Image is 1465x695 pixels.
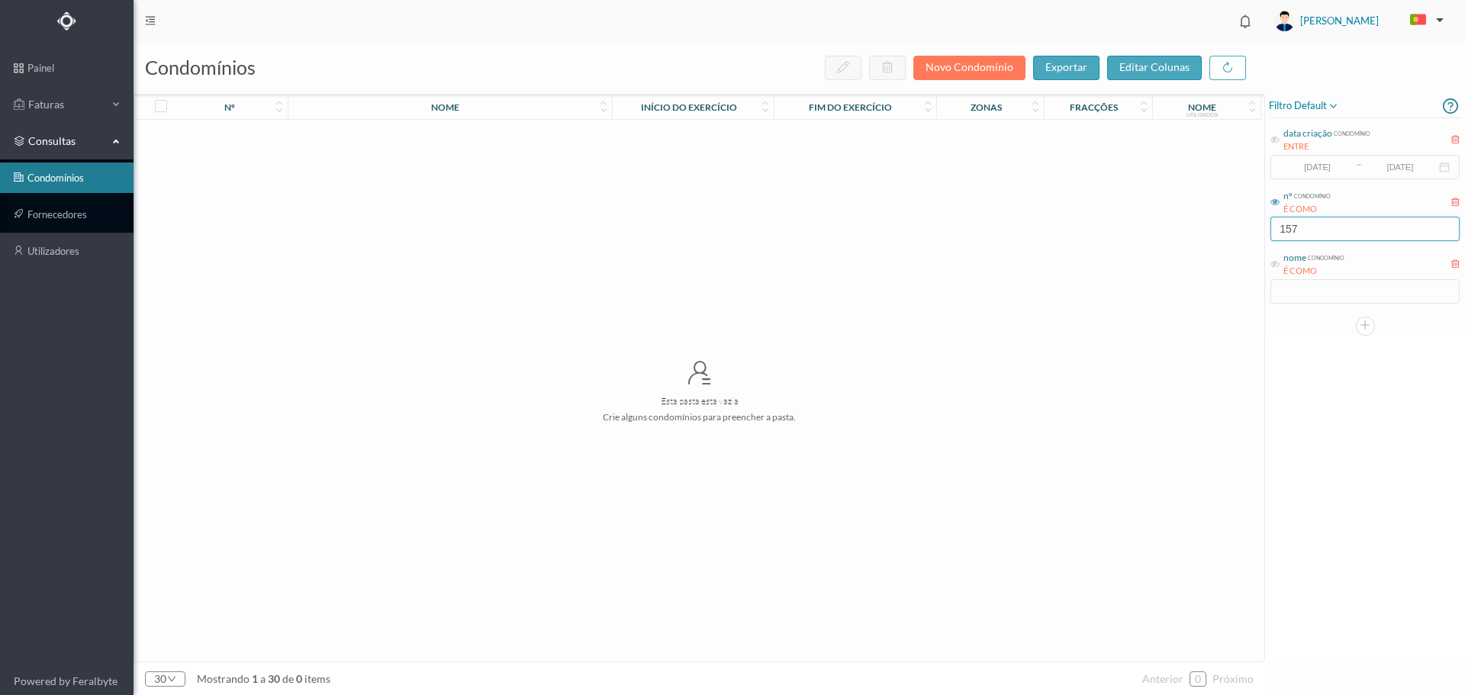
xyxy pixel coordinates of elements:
[260,672,266,685] span: a
[1274,11,1295,31] img: user_titan3.af2715ee.jpg
[1186,111,1218,117] div: utilizador
[1443,94,1458,117] i: icon: question-circle-o
[250,672,260,685] span: 1
[603,411,796,423] div: Crie alguns condomínios para preencher a pasta.
[266,672,282,685] span: 30
[1212,672,1254,685] span: próximo
[1269,97,1339,115] span: filtro default
[1283,127,1332,140] div: data criação
[145,15,156,26] i: icon: menu-fold
[1142,667,1183,691] li: Página Anterior
[282,672,294,685] span: de
[1033,56,1100,80] button: exportar
[1283,265,1344,278] div: É COMO
[24,97,108,112] span: Faturas
[1283,203,1331,216] div: É COMO
[1332,127,1370,138] div: condomínio
[1045,60,1087,73] span: exportar
[1283,189,1293,203] div: nº
[1212,667,1254,691] li: Página Seguinte
[431,101,459,113] div: nome
[154,668,166,690] div: 30
[197,672,250,685] span: mostrando
[809,101,892,113] div: Fim do exercício
[926,60,1013,73] span: novo condomínio
[641,101,737,113] div: Início do exercício
[1142,672,1183,685] span: anterior
[1293,189,1331,201] div: condomínio
[1107,56,1202,80] button: editar colunas
[224,101,235,113] div: nº
[57,11,76,31] img: Logo
[1398,8,1450,33] button: PT
[28,134,105,149] span: consultas
[1306,251,1344,262] div: condomínio
[145,56,256,79] span: condomínios
[913,56,1025,80] button: novo condomínio
[1070,101,1118,113] div: Fracções
[1283,251,1306,265] div: nome
[1190,671,1206,687] li: 0
[304,672,330,685] span: items
[971,101,1002,113] div: Zonas
[1190,668,1206,690] a: 0
[1235,11,1255,31] i: icon: bell
[661,395,739,407] h4: Esta pasta está vazia
[1283,140,1370,153] div: ENTRE
[1188,101,1216,113] div: nome
[166,674,176,684] i: icon: down
[294,672,304,685] span: 0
